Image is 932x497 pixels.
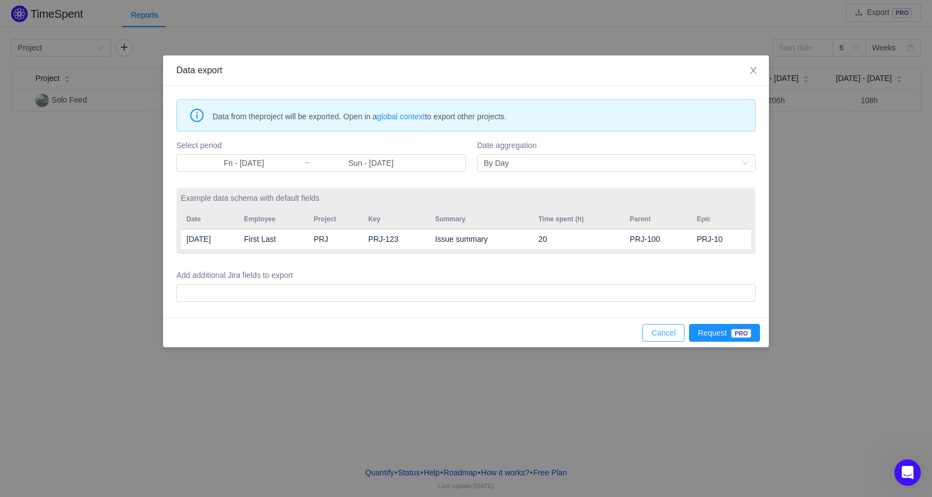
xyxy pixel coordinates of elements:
[176,270,756,281] label: Add additional Jira fields to export
[181,192,751,204] label: Example data schema with default fields
[181,210,239,229] th: Date
[533,229,624,250] td: 20
[239,229,308,250] td: First Last
[176,64,756,77] div: Data export
[738,55,769,87] button: Close
[363,229,430,250] td: PRJ-123
[691,229,751,250] td: PRJ-10
[183,157,305,169] input: Start date
[691,210,751,229] th: Epic
[642,324,685,342] button: Cancel
[624,229,691,250] td: PRJ-100
[181,229,239,250] td: [DATE]
[212,110,747,123] span: Data from the project will be exported. Open in a to export other projects.
[310,157,432,169] input: End date
[176,140,466,151] label: Select period
[894,459,921,486] iframe: Intercom live chat
[484,155,509,171] div: By Day
[239,210,308,229] th: Employee
[429,210,533,229] th: Summary
[749,66,758,75] i: icon: close
[742,160,749,168] i: icon: down
[624,210,691,229] th: Parent
[363,210,430,229] th: Key
[533,210,624,229] th: Time spent (h)
[689,324,760,342] button: RequestPRO
[429,229,533,250] td: Issue summary
[308,210,362,229] th: Project
[477,140,756,151] label: Date aggregation
[190,109,204,122] i: icon: info-circle
[308,229,362,250] td: PRJ
[377,112,425,121] a: global context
